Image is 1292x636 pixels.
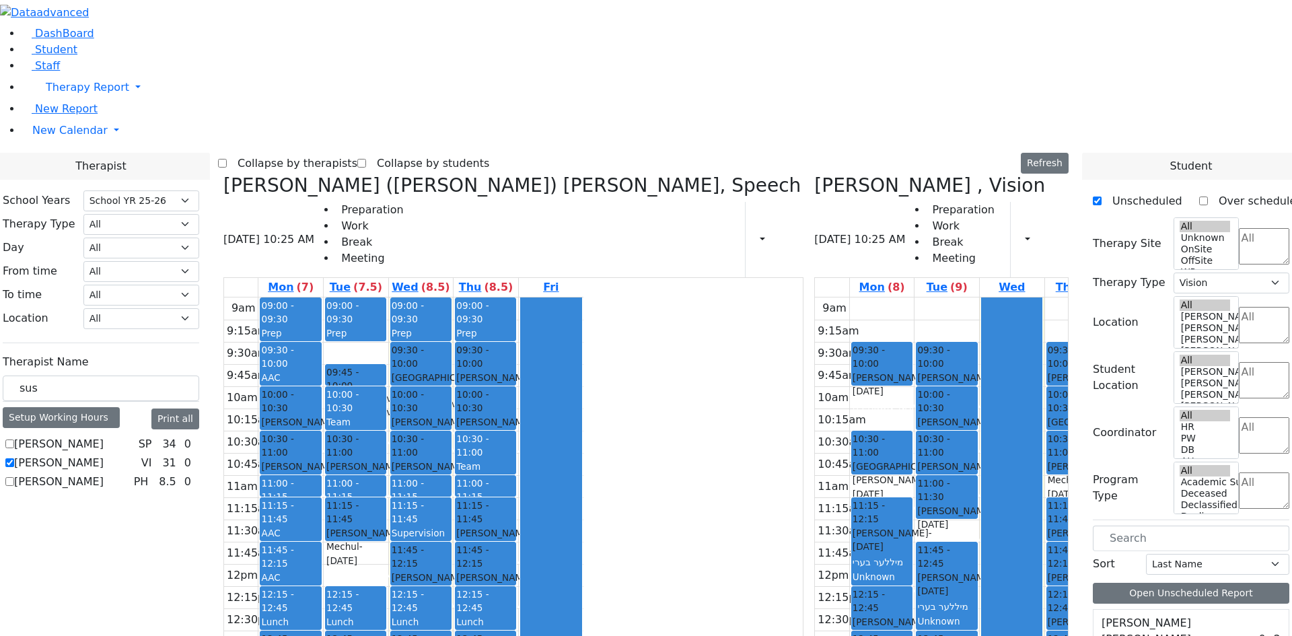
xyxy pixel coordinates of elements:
[261,544,293,569] span: 11:45 - 12:15
[14,455,104,471] label: [PERSON_NAME]
[917,415,976,443] div: [PERSON_NAME]
[353,279,382,295] label: (7.5)
[927,234,994,250] li: Break
[182,474,194,490] div: 0
[14,436,104,452] label: [PERSON_NAME]
[182,436,194,452] div: 0
[46,81,129,94] span: Therapy Report
[917,343,976,371] span: 09:30 - 10:00
[327,278,385,297] a: September 2, 2025
[456,343,515,371] span: 09:30 - 10:00
[927,202,994,218] li: Preparation
[1093,236,1161,252] label: Therapy Site
[917,460,976,487] div: [PERSON_NAME]
[927,250,994,267] li: Meeting
[261,326,320,340] div: Prep
[1180,433,1231,444] option: PW
[1180,221,1231,232] option: All
[227,153,357,174] label: Collapse by therapists
[815,390,851,406] div: 10am
[326,526,385,567] div: [PERSON_NAME] Mechul
[1048,388,1106,415] span: 10:00 - 10:30
[927,218,994,234] li: Work
[917,533,976,561] div: [PERSON_NAME], Simi
[326,326,385,340] div: Prep
[261,500,293,524] span: 11:15 - 11:45
[224,523,278,539] div: 11:30am
[917,504,976,532] div: [PERSON_NAME]
[326,389,359,413] span: 10:00 - 10:30
[771,228,778,251] div: Report
[3,240,24,256] label: Day
[1180,311,1231,322] option: [PERSON_NAME] 5
[336,250,403,267] li: Meeting
[1180,410,1231,421] option: All
[1048,432,1106,460] span: 10:30 - 11:00
[456,300,489,324] span: 09:00 - 09:30
[22,43,77,56] a: Student
[1239,417,1289,454] textarea: Search
[3,376,199,401] input: Search
[917,614,976,628] div: Unknown
[456,589,489,613] span: 12:15 - 12:45
[853,585,911,598] div: [PERSON_NAME]
[857,278,908,297] a: September 1, 2025
[35,27,94,40] span: DashBoard
[820,300,849,316] div: 9am
[3,192,70,209] label: School Years
[261,478,293,502] span: 11:00 - 11:15
[392,478,424,502] span: 11:00 - 11:15
[261,571,320,584] div: AAC
[1239,228,1289,264] textarea: Search
[815,501,869,517] div: 11:15am
[1093,275,1165,291] label: Therapy Type
[456,388,515,415] span: 10:00 - 10:30
[853,343,911,371] span: 09:30 - 10:00
[1239,472,1289,509] textarea: Search
[814,232,905,248] span: [DATE] 10:25 AM
[815,545,869,561] div: 11:45am
[1048,588,1106,615] span: 12:15 - 12:45
[815,434,869,450] div: 10:30am
[456,460,515,487] div: Team Meeting
[1048,228,1055,251] div: Setup
[159,455,178,471] div: 31
[1180,488,1231,499] option: Deceased
[261,371,320,384] div: AAC
[888,279,905,295] label: (8)
[456,615,515,629] div: Lunch
[853,460,949,473] span: [GEOGRAPHIC_DATA]
[224,567,260,584] div: 12pm
[815,456,869,472] div: 10:45am
[1180,511,1231,522] option: Declines
[326,569,385,582] div: [PERSON_NAME]
[261,460,320,487] div: [PERSON_NAME]
[35,102,98,115] span: New Report
[853,570,911,584] div: Unknown
[392,526,450,540] div: Supervision
[815,523,869,539] div: 11:30am
[22,117,1292,144] a: New Calendar
[133,436,157,452] div: SP
[853,588,911,615] span: 12:15 - 12:45
[129,474,154,490] div: PH
[783,228,790,251] div: Setup
[1048,499,1106,526] span: 11:15 - 11:45
[1061,229,1069,250] div: Delete
[815,412,869,428] div: 10:15am
[1093,526,1289,551] input: Search
[35,43,77,56] span: Student
[853,499,911,526] span: 11:15 - 12:15
[853,555,911,569] div: מיללער בערי
[136,455,157,471] div: VI
[326,589,359,613] span: 12:15 - 12:45
[392,543,450,571] span: 11:45 - 12:15
[1180,345,1231,357] option: [PERSON_NAME] 2
[1180,334,1231,345] option: [PERSON_NAME] 3
[456,499,515,526] span: 11:15 - 11:45
[392,415,450,443] div: [PERSON_NAME]
[182,455,194,471] div: 0
[1180,255,1231,267] option: OffSite
[392,300,424,324] span: 09:00 - 09:30
[795,229,803,250] div: Delete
